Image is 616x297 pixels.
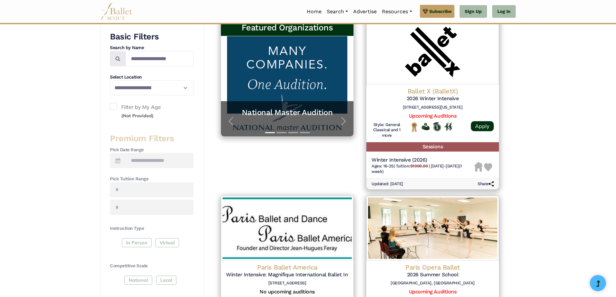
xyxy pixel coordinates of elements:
[226,271,348,278] h5: Winter Intensive: Magnifique International Ballet Intensive
[379,5,414,18] a: Resources
[372,271,494,278] h5: 2026 Summer School
[121,113,154,119] small: (Not Provided)
[409,289,456,295] a: Upcoming Auditions
[366,142,499,152] h5: Sessions
[422,123,430,130] img: Offers Financial Aid
[366,20,499,84] img: Logo
[324,5,351,18] a: Search
[478,181,494,187] h6: Share
[265,129,275,136] button: Slide 1
[221,196,353,260] img: Logo
[110,176,194,182] h4: Pick Tuition Range
[423,8,428,15] img: gem.svg
[410,164,428,168] b: $1000.00
[372,164,394,168] span: Ages: 16-25
[372,164,462,174] span: [DATE]-[DATE] (1 week)
[226,281,348,286] h6: [STREET_ADDRESS]
[429,8,452,15] span: Subscribe
[460,5,487,18] a: Sign Up
[304,5,324,18] a: Home
[372,181,403,187] h6: Updated: [DATE]
[110,74,194,80] h4: Select Location
[372,122,402,139] h6: Style: General Classical and 1 more
[110,225,194,232] h4: Instruction Type
[433,122,441,131] img: Offers Scholarship
[110,45,194,51] h4: Search by Name
[227,108,347,118] a: National Master Audition
[277,129,286,136] button: Slide 2
[110,31,194,42] h3: Basic Filters
[372,164,474,175] h6: | |
[420,5,454,18] a: Subscribe
[444,122,452,131] img: In Person
[351,5,379,18] a: Advertise
[372,87,494,95] h4: Ballet X (BalletX)
[409,113,456,119] a: Upcoming Auditions
[396,164,429,168] span: Tuition:
[110,103,194,120] label: Filter by My Age
[366,196,499,260] img: Logo
[300,129,310,136] button: Slide 4
[372,95,494,102] h5: 2026 Winter Intensive
[110,133,194,144] h3: Premium Filters
[471,121,494,131] a: Apply
[474,162,483,172] img: Housing Unavailable
[226,263,348,271] h4: Paris Ballet America
[125,51,194,66] input: Search by names...
[372,157,474,164] h5: Winter Intensive (2026)
[492,5,516,18] a: Log In
[410,122,418,132] img: National
[110,147,194,153] h4: Pick Date Range
[372,105,494,110] h6: [STREET_ADDRESS][US_STATE]
[288,129,298,136] button: Slide 3
[110,263,194,269] h4: Competitive Scale
[226,289,348,295] h5: No upcoming auditions
[484,163,492,171] img: Heart
[372,263,494,271] h4: Paris Opera Ballet
[372,281,494,286] h6: [GEOGRAPHIC_DATA], [GEOGRAPHIC_DATA]
[226,22,348,33] h3: Featured Organizations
